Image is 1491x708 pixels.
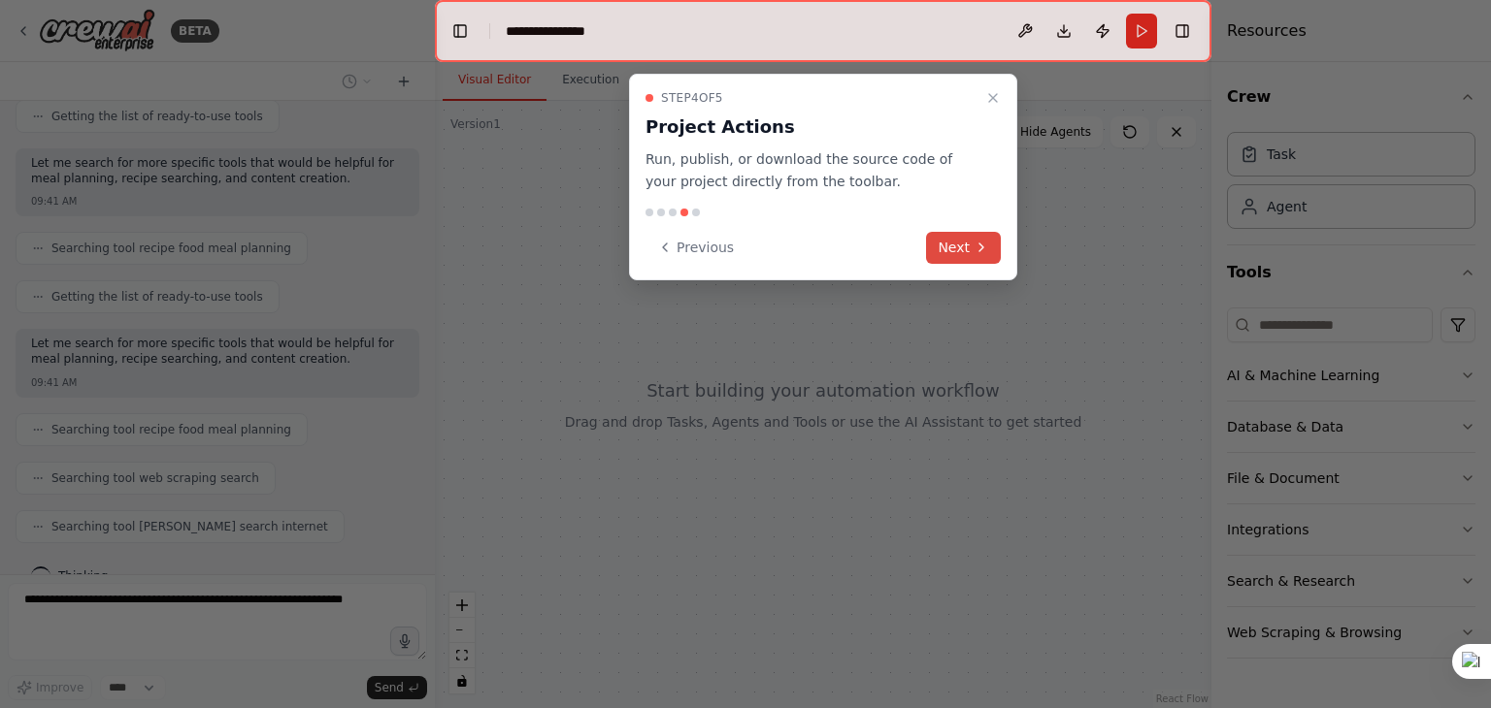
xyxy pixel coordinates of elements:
[981,86,1005,110] button: Close walkthrough
[646,148,977,193] p: Run, publish, or download the source code of your project directly from the toolbar.
[646,232,745,264] button: Previous
[661,90,723,106] span: Step 4 of 5
[646,113,977,141] h3: Project Actions
[926,232,1001,264] button: Next
[447,17,474,45] button: Hide left sidebar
